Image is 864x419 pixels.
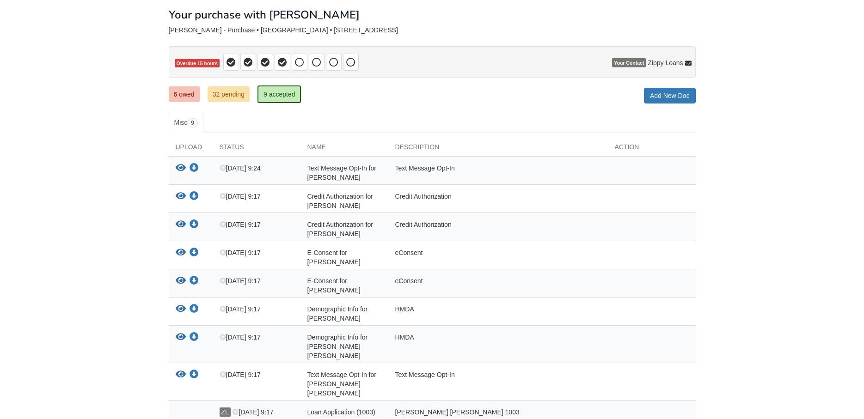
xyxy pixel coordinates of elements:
a: Download E-Consent for Cheyann Fortin [190,278,199,285]
span: [DATE] 9:17 [220,193,261,200]
span: Zippy Loans [648,58,683,67]
a: Download Text Message Opt-In for Melanie Hockersmith [190,165,199,172]
span: Your Contact [612,58,646,67]
div: HMDA [388,333,608,360]
div: Name [300,142,388,156]
div: [PERSON_NAME] - Purchase • [GEOGRAPHIC_DATA] • [STREET_ADDRESS] [169,26,696,34]
a: Misc [169,113,203,133]
div: Credit Authorization [388,192,608,210]
div: Description [388,142,608,156]
button: View E-Consent for Melanie Hockersmith [176,248,186,258]
a: Download Text Message Opt-In for Cheyann Marie Fortin [190,371,199,379]
span: [DATE] 9:17 [220,371,261,378]
button: View Demographic Info for Cheyann Marie Fortin [176,333,186,342]
div: eConsent [388,276,608,295]
div: [PERSON_NAME] [PERSON_NAME] 1003 [388,407,608,417]
button: View Credit Authorization for Melanie Hockersmith [176,192,186,201]
button: View Demographic Info for Melanie Hockersmith [176,304,186,314]
a: 9 accepted [257,85,301,103]
a: Download Credit Authorization for Melanie Hockersmith [190,193,199,200]
span: Text Message Opt-In for [PERSON_NAME] [307,164,376,181]
span: Text Message Opt-In for [PERSON_NAME] [PERSON_NAME] [307,371,376,397]
button: View E-Consent for Cheyann Fortin [176,276,186,286]
div: Text Message Opt-In [388,370,608,398]
div: eConsent [388,248,608,267]
a: 6 owed [169,86,200,102]
button: View Credit Authorization for Cheyann Fortin [176,220,186,230]
div: Status [213,142,300,156]
span: Credit Authorization for [PERSON_NAME] [307,193,373,209]
span: Loan Application (1003) [307,408,375,416]
div: Text Message Opt-In [388,164,608,182]
span: [DATE] 9:17 [220,334,261,341]
div: Credit Authorization [388,220,608,238]
span: [DATE] 9:17 [220,221,261,228]
span: E-Consent for [PERSON_NAME] [307,249,361,266]
span: [DATE] 9:24 [220,164,261,172]
span: [DATE] 9:17 [220,277,261,285]
h1: Your purchase with [PERSON_NAME] [169,9,360,21]
span: [DATE] 9:17 [232,408,273,416]
div: Upload [169,142,213,156]
span: Overdue 15 hours [175,59,220,68]
button: View Text Message Opt-In for Melanie Hockersmith [176,164,186,173]
a: Download Credit Authorization for Cheyann Fortin [190,221,199,229]
span: ZL [220,407,231,417]
span: Demographic Info for [PERSON_NAME] [307,305,368,322]
span: [DATE] 9:17 [220,305,261,313]
span: [DATE] 9:17 [220,249,261,256]
a: Add New Doc [644,88,696,103]
span: E-Consent for [PERSON_NAME] [307,277,361,294]
a: 32 pending [208,86,250,102]
span: Credit Authorization for [PERSON_NAME] [307,221,373,237]
a: Download Demographic Info for Melanie Hockersmith [190,306,199,313]
a: Download E-Consent for Melanie Hockersmith [190,249,199,257]
a: Download Demographic Info for Cheyann Marie Fortin [190,334,199,341]
div: HMDA [388,304,608,323]
div: Action [608,142,696,156]
span: 9 [187,118,198,128]
button: View Text Message Opt-In for Cheyann Marie Fortin [176,370,186,380]
span: Demographic Info for [PERSON_NAME] [PERSON_NAME] [307,334,368,359]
